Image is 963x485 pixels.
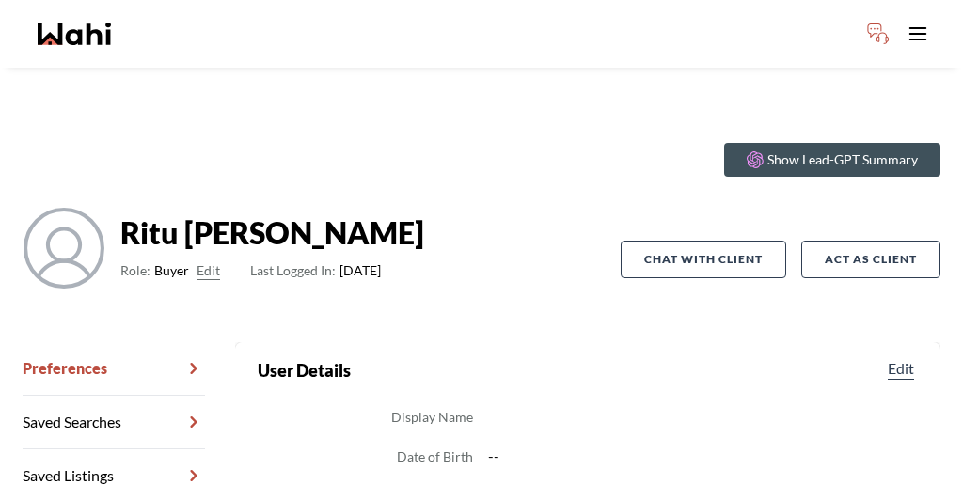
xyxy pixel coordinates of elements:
[397,446,473,468] dt: Date of Birth
[23,342,205,396] a: Preferences
[120,214,424,252] strong: Ritu [PERSON_NAME]
[197,259,220,282] button: Edit
[23,396,205,449] a: Saved Searches
[884,357,918,380] button: Edit
[250,262,336,278] span: Last Logged In:
[38,23,111,45] a: Wahi homepage
[899,15,937,53] button: Toggle open navigation menu
[258,357,351,383] h2: User Details
[391,406,473,429] dt: Display Name
[724,143,940,177] button: Show Lead-GPT Summary
[154,259,189,282] span: Buyer
[488,444,918,468] dd: --
[250,259,381,282] span: [DATE]
[120,259,150,282] span: Role:
[767,150,918,169] p: Show Lead-GPT Summary
[801,241,940,278] button: Act as Client
[621,241,786,278] button: Chat with client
